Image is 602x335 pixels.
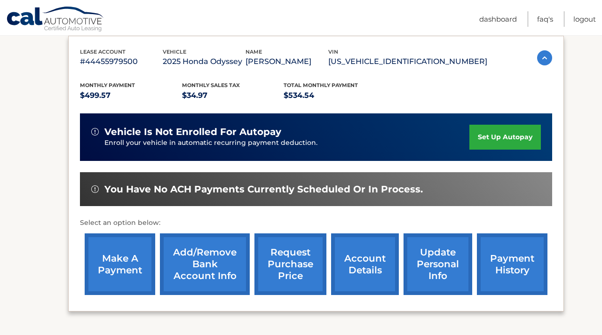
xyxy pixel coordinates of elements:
[246,48,262,55] span: name
[163,48,186,55] span: vehicle
[537,11,553,27] a: FAQ's
[246,55,328,68] p: [PERSON_NAME]
[284,89,386,102] p: $534.54
[80,217,552,229] p: Select an option below:
[328,48,338,55] span: vin
[331,233,399,295] a: account details
[80,48,126,55] span: lease account
[6,6,105,33] a: Cal Automotive
[104,126,281,138] span: vehicle is not enrolled for autopay
[469,125,541,150] a: set up autopay
[182,89,284,102] p: $34.97
[104,138,469,148] p: Enroll your vehicle in automatic recurring payment deduction.
[537,50,552,65] img: accordion-active.svg
[328,55,487,68] p: [US_VEHICLE_IDENTIFICATION_NUMBER]
[182,82,240,88] span: Monthly sales Tax
[80,82,135,88] span: Monthly Payment
[477,233,547,295] a: payment history
[254,233,326,295] a: request purchase price
[163,55,246,68] p: 2025 Honda Odyssey
[104,183,423,195] span: You have no ACH payments currently scheduled or in process.
[404,233,472,295] a: update personal info
[91,185,99,193] img: alert-white.svg
[160,233,250,295] a: Add/Remove bank account info
[573,11,596,27] a: Logout
[85,233,155,295] a: make a payment
[91,128,99,136] img: alert-white.svg
[284,82,358,88] span: Total Monthly Payment
[80,55,163,68] p: #44455979500
[80,89,182,102] p: $499.57
[479,11,517,27] a: Dashboard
